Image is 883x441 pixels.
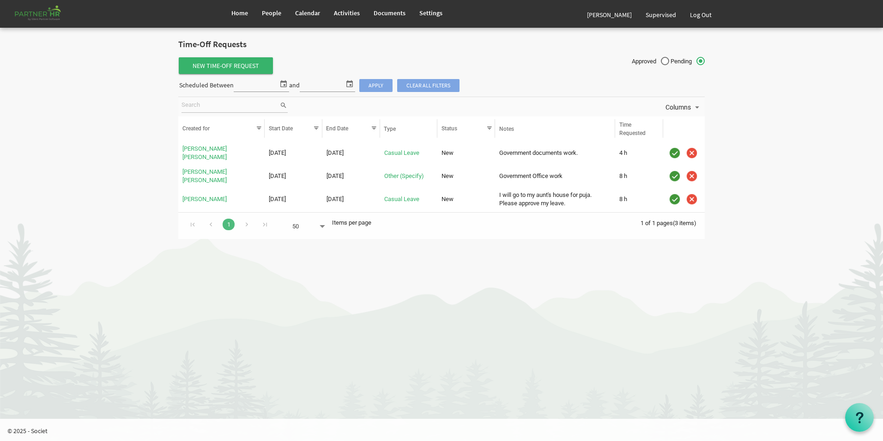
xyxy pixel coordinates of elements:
[259,217,271,230] div: Go to last page
[182,168,227,184] a: [PERSON_NAME] [PERSON_NAME]
[667,146,682,160] div: Approve Time-Off Request
[7,426,883,435] p: © 2025 - Societ
[262,9,281,17] span: People
[178,189,265,209] td: Aparna Das is template cell column header Created for
[615,166,663,186] td: 8 h is template cell column header Time Requested
[495,143,615,164] td: Government documents work. column header Notes
[641,213,705,232] div: 1 of 1 pages (3 items)
[380,166,438,186] td: Other (Specify) is template cell column header Type
[359,79,393,92] span: Apply
[397,79,460,92] span: Clear all filters
[334,9,360,17] span: Activities
[667,169,682,184] div: Approve Time-Off Request
[384,126,396,132] span: Type
[231,9,248,17] span: Home
[495,166,615,186] td: Government Office work column header Notes
[380,189,438,209] td: Casual Leave is template cell column header Type
[673,220,696,227] span: (3 items)
[265,189,322,209] td: 10/17/2025 column header Start Date
[187,217,199,230] div: Go to first page
[265,143,322,164] td: 11/29/2025 column header Start Date
[685,146,699,160] img: cancel.png
[615,189,663,209] td: 8 h is template cell column header Time Requested
[384,149,419,156] a: Casual Leave
[499,126,514,132] span: Notes
[326,125,348,132] span: End Date
[441,125,457,132] span: Status
[437,189,495,209] td: New column header Status
[205,217,217,230] div: Go to previous page
[664,97,703,116] div: Columns
[668,146,682,160] img: approve.png
[384,196,419,202] a: Casual Leave
[269,125,293,132] span: Start Date
[265,166,322,186] td: 11/28/2025 column header Start Date
[663,189,705,209] td: is template cell column header
[683,2,719,28] a: Log Out
[619,122,646,136] span: Time Requested
[380,143,438,164] td: Casual Leave is template cell column header Type
[344,78,355,90] span: select
[182,196,227,202] a: [PERSON_NAME]
[639,2,683,28] a: Supervised
[374,9,405,17] span: Documents
[684,192,699,207] div: Cancel Time-Off Request
[295,9,320,17] span: Calendar
[615,143,663,164] td: 4 h is template cell column header Time Requested
[181,98,279,112] input: Search
[180,97,289,116] div: Search
[332,219,371,226] span: Items per page
[632,57,669,66] span: Approved
[641,220,673,227] span: 1 of 1 pages
[419,9,442,17] span: Settings
[685,192,699,206] img: cancel.png
[223,219,235,230] a: Goto Page 1
[664,101,703,113] button: Columns
[182,145,227,160] a: [PERSON_NAME] [PERSON_NAME]
[646,11,676,19] span: Supervised
[182,125,210,132] span: Created for
[279,100,288,110] span: search
[668,169,682,183] img: approve.png
[241,217,253,230] div: Go to next page
[663,143,705,164] td: is template cell column header
[684,146,699,160] div: Cancel Time-Off Request
[322,143,380,164] td: 11/29/2025 column header End Date
[179,57,273,74] span: New Time-Off Request
[178,78,460,94] div: Scheduled Between and
[667,192,682,207] div: Approve Time-Off Request
[495,189,615,209] td: I will go to my aunt's house for puja. Please approve my leave. column header Notes
[322,166,380,186] td: 11/28/2025 column header End Date
[437,143,495,164] td: New column header Status
[178,143,265,164] td: Labanya Rekha Nayak is template cell column header Created for
[671,57,705,66] span: Pending
[384,172,424,179] a: Other (Specify)
[684,169,699,184] div: Cancel Time-Off Request
[178,40,705,49] h2: Time-Off Requests
[668,192,682,206] img: approve.png
[278,78,289,90] span: select
[178,166,265,186] td: Labanya Rekha Nayak is template cell column header Created for
[685,169,699,183] img: cancel.png
[665,102,692,113] span: Columns
[322,189,380,209] td: 10/17/2025 column header End Date
[663,166,705,186] td: is template cell column header
[580,2,639,28] a: [PERSON_NAME]
[437,166,495,186] td: New column header Status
